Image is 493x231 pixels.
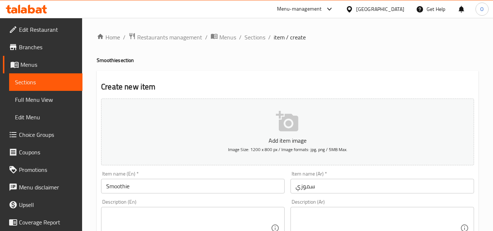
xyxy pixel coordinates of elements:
[244,33,265,42] a: Sections
[3,21,82,38] a: Edit Restaurant
[228,145,347,154] span: Image Size: 1200 x 800 px / Image formats: jpg, png / 5MB Max.
[19,43,77,51] span: Branches
[15,113,77,122] span: Edit Menu
[290,179,474,193] input: Enter name Ar
[101,81,474,92] h2: Create new item
[15,95,77,104] span: Full Menu View
[274,33,306,42] span: item / create
[9,73,82,91] a: Sections
[19,183,77,192] span: Menu disclaimer
[205,33,208,42] li: /
[268,33,271,42] li: /
[19,25,77,34] span: Edit Restaurant
[356,5,404,13] div: [GEOGRAPHIC_DATA]
[20,60,77,69] span: Menus
[3,56,82,73] a: Menus
[219,33,236,42] span: Menus
[19,130,77,139] span: Choice Groups
[3,161,82,178] a: Promotions
[15,78,77,86] span: Sections
[19,218,77,227] span: Coverage Report
[211,32,236,42] a: Menus
[239,33,242,42] li: /
[123,33,126,42] li: /
[277,5,322,14] div: Menu-management
[9,91,82,108] a: Full Menu View
[112,136,463,145] p: Add item image
[3,178,82,196] a: Menu disclaimer
[19,148,77,157] span: Coupons
[9,108,82,126] a: Edit Menu
[19,165,77,174] span: Promotions
[19,200,77,209] span: Upsell
[3,143,82,161] a: Coupons
[3,196,82,213] a: Upsell
[3,126,82,143] a: Choice Groups
[97,57,478,64] h4: Smoothie section
[101,99,474,165] button: Add item imageImage Size: 1200 x 800 px / Image formats: jpg, png / 5MB Max.
[3,38,82,56] a: Branches
[101,179,285,193] input: Enter name En
[3,213,82,231] a: Coverage Report
[128,32,202,42] a: Restaurants management
[97,33,120,42] a: Home
[97,32,478,42] nav: breadcrumb
[480,5,484,13] span: O
[137,33,202,42] span: Restaurants management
